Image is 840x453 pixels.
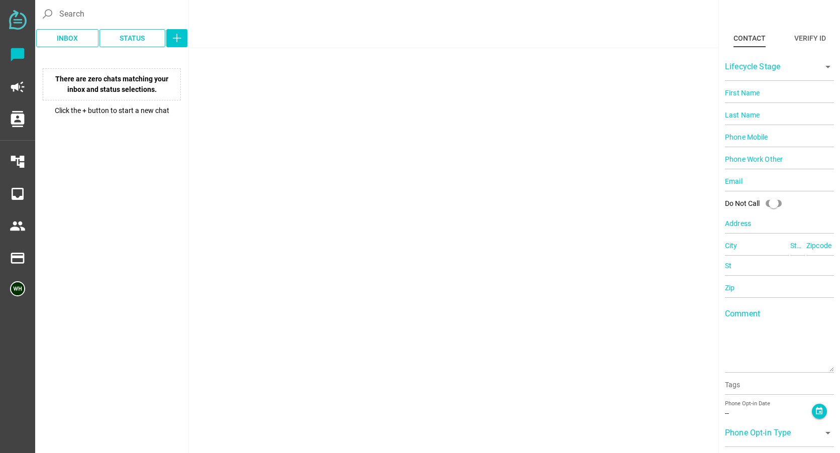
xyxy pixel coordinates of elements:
p: There are zero chats matching your inbox and status selections. [43,68,181,100]
i: event [815,407,823,415]
input: Email [725,171,834,191]
textarea: Comment [725,313,834,372]
img: 5edff51079ed9903661a2266-30.png [10,281,25,296]
div: Contact [733,32,766,44]
span: Inbox [57,32,78,44]
input: Zipcode [806,236,834,256]
input: State [790,236,805,256]
img: svg+xml;base64,PD94bWwgdmVyc2lvbj0iMS4wIiBlbmNvZGluZz0iVVRGLTgiPz4KPHN2ZyB2ZXJzaW9uPSIxLjEiIHZpZX... [9,10,27,30]
i: arrow_drop_down [822,61,834,73]
i: chat_bubble [10,47,26,63]
div: -- [725,408,812,419]
div: Do Not Call [725,193,788,213]
i: arrow_drop_down [822,427,834,439]
input: Phone Mobile [725,127,834,147]
i: inbox [10,186,26,202]
input: Zip [725,278,834,298]
input: Last Name [725,105,834,125]
button: Inbox [36,29,98,47]
div: Phone Opt-in Date [725,400,812,408]
input: Address [725,213,834,234]
input: Tags [725,382,834,394]
span: Status [120,32,145,44]
i: campaign [10,79,26,95]
input: First Name [725,83,834,103]
i: account_tree [10,154,26,170]
i: contacts [10,111,26,127]
input: St [725,256,834,276]
input: City [725,236,789,256]
div: Verify ID [794,32,826,44]
p: Click the + button to start a new chat [38,105,186,116]
i: people [10,218,26,234]
button: Status [99,29,166,47]
i: payment [10,250,26,266]
div: Do Not Call [725,198,760,209]
input: Phone Work Other [725,149,834,169]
